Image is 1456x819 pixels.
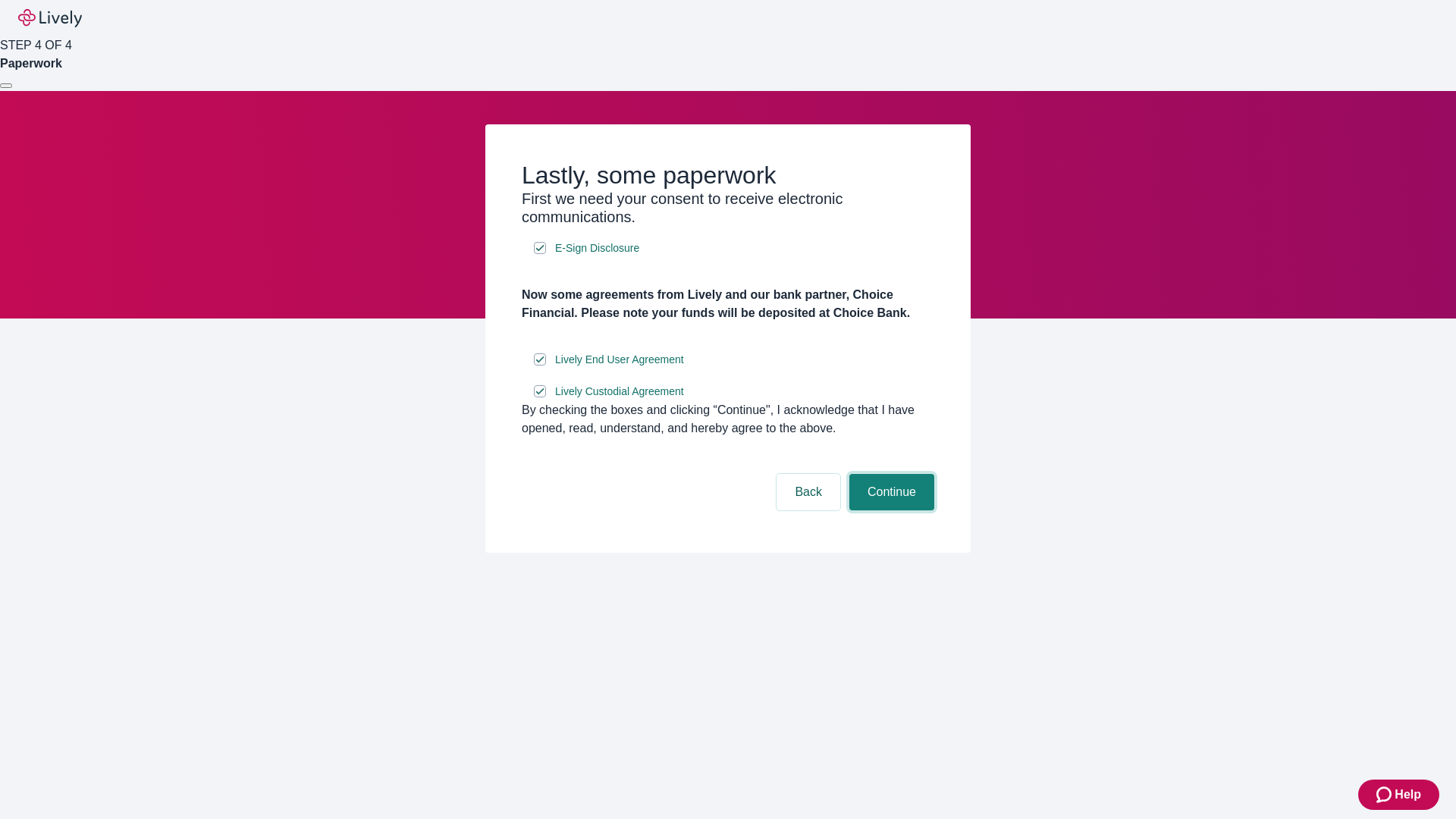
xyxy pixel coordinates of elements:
span: Lively End User Agreement [555,352,684,368]
a: e-sign disclosure document [552,350,687,369]
h4: Now some agreements from Lively and our bank partner, Choice Financial. Please note your funds wi... [522,286,934,322]
button: Zendesk support iconHelp [1358,780,1439,810]
h3: First we need your consent to receive electronic communications. [522,190,934,226]
div: By checking the boxes and clicking “Continue", I acknowledge that I have opened, read, understand... [522,401,934,438]
span: Help [1395,786,1421,804]
a: e-sign disclosure document [552,239,642,258]
button: Continue [849,474,934,510]
button: Back [777,474,840,510]
span: Lively Custodial Agreement [555,384,684,400]
span: E-Sign Disclosure [555,240,639,256]
h2: Lastly, some paperwork [522,161,934,190]
img: Lively [18,9,82,27]
a: e-sign disclosure document [552,382,687,401]
svg: Zendesk support icon [1376,786,1395,804]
